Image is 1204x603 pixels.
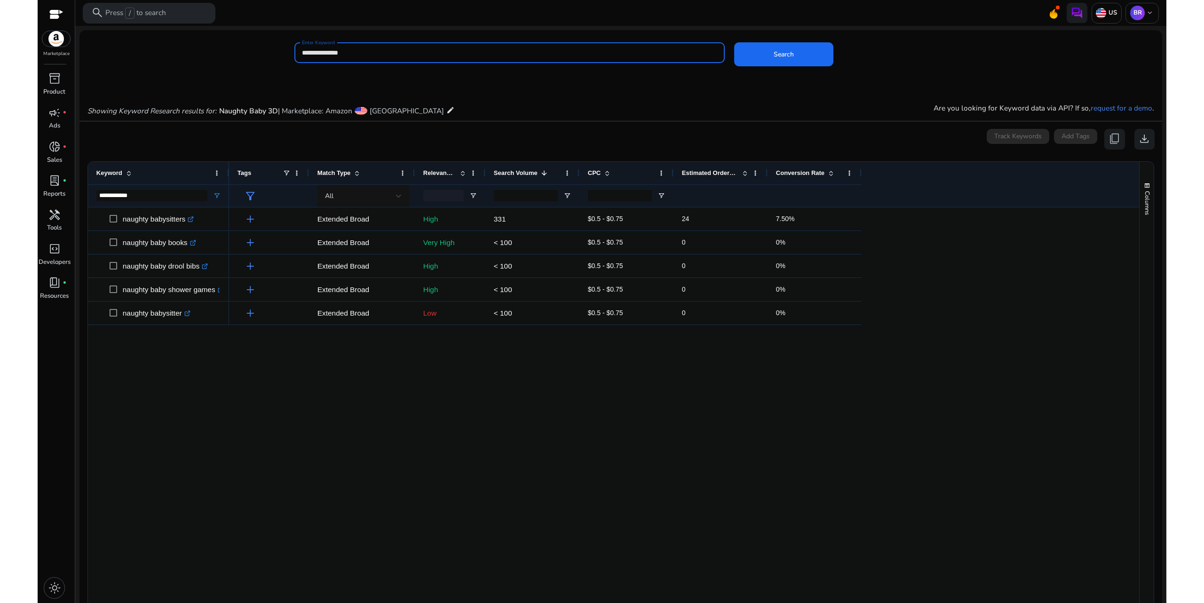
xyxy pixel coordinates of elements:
[317,256,406,276] p: Extended Broad
[302,39,335,46] mat-label: Enter Keyword
[776,262,785,270] span: 0%
[325,191,333,200] span: All
[96,190,207,201] input: Keyword Filter Input
[776,286,785,293] span: 0%
[1134,129,1155,150] button: download
[278,106,352,116] span: | Marketplace: Amazon
[423,169,456,176] span: Relevance Score
[63,281,67,285] span: fiber_manual_record
[48,277,61,289] span: book_4
[494,286,512,294] span: < 100
[38,71,71,104] a: inventory_2Product
[213,192,221,199] button: Open Filter Menu
[40,292,69,301] p: Resources
[423,209,477,229] p: High
[588,286,623,293] span: $0.5 - $0.75
[494,309,512,317] span: < 100
[734,42,833,66] button: Search
[370,106,444,116] span: [GEOGRAPHIC_DATA]
[682,262,686,270] span: 0
[776,238,785,246] span: 0%
[317,233,406,252] p: Extended Broad
[38,206,71,240] a: handymanTools
[494,238,512,246] span: < 100
[63,145,67,149] span: fiber_manual_record
[48,107,61,119] span: campaign
[682,309,686,317] span: 0
[244,237,256,249] span: add
[682,215,689,222] span: 24
[125,8,134,19] span: /
[48,243,61,255] span: code_blocks
[123,209,194,229] p: naughty babysitters
[776,169,824,176] span: Conversion Rate
[39,258,71,267] p: Developers
[588,169,601,176] span: CPC
[48,72,61,85] span: inventory_2
[494,215,506,223] span: 331
[48,141,61,153] span: donut_small
[105,8,166,19] p: Press to search
[244,190,256,202] span: filter_alt
[38,173,71,206] a: lab_profilefiber_manual_recordReports
[588,215,623,222] span: $0.5 - $0.75
[1143,191,1151,215] span: Columns
[774,49,794,59] span: Search
[49,121,60,131] p: Ads
[43,190,65,199] p: Reports
[317,209,406,229] p: Extended Broad
[1130,6,1145,20] p: BR
[244,307,256,319] span: add
[63,111,67,115] span: fiber_manual_record
[1138,133,1150,145] span: download
[469,192,477,199] button: Open Filter Menu
[63,179,67,183] span: fiber_manual_record
[588,309,623,317] span: $0.5 - $0.75
[244,213,256,225] span: add
[87,106,217,116] i: Showing Keyword Research results for:
[317,169,351,176] span: Match Type
[38,139,71,173] a: donut_smallfiber_manual_recordSales
[48,582,61,594] span: light_mode
[48,175,61,187] span: lab_profile
[423,256,477,276] p: High
[244,284,256,296] span: add
[47,223,62,233] p: Tools
[588,190,652,201] input: CPC Filter Input
[494,169,538,176] span: Search Volume
[446,104,455,116] mat-icon: edit
[1106,9,1117,17] p: US
[238,169,251,176] span: Tags
[682,286,686,293] span: 0
[38,104,71,138] a: campaignfiber_manual_recordAds
[123,280,224,299] p: naughty baby shower games
[588,238,623,246] span: $0.5 - $0.75
[423,233,477,252] p: Very High
[682,169,738,176] span: Estimated Orders/Month
[1096,8,1106,18] img: us.svg
[776,309,785,317] span: 0%
[43,87,65,97] p: Product
[1146,9,1154,17] span: keyboard_arrow_down
[42,31,71,47] img: amazon.svg
[244,260,256,272] span: add
[776,215,795,222] span: 7.50%
[563,192,571,199] button: Open Filter Menu
[96,169,122,176] span: Keyword
[423,303,477,323] p: Low
[123,256,208,276] p: naughty baby drool bibs
[494,262,512,270] span: < 100
[123,233,196,252] p: naughty baby books
[219,106,278,116] span: Naughty Baby 3D
[682,238,686,246] span: 0
[317,280,406,299] p: Extended Broad
[38,241,71,275] a: code_blocksDevelopers
[48,209,61,221] span: handyman
[1091,103,1152,113] a: request for a demo
[934,103,1154,113] p: Are you looking for Keyword data via API? If so, .
[123,303,190,323] p: naughty babysitter
[38,275,71,309] a: book_4fiber_manual_recordResources
[423,280,477,299] p: High
[657,192,665,199] button: Open Filter Menu
[317,303,406,323] p: Extended Broad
